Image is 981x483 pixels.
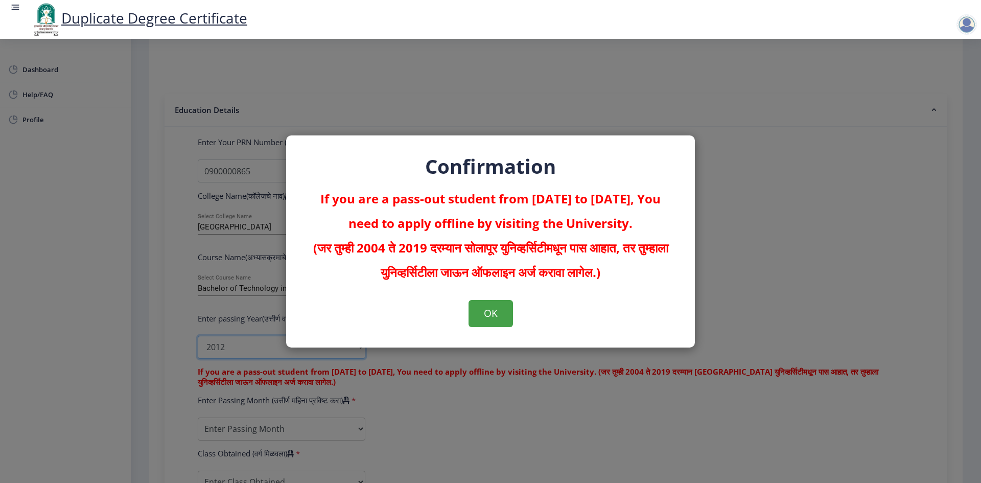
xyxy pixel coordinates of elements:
h2: Confirmation [307,156,674,176]
a: Duplicate Degree Certificate [31,8,247,28]
img: logo [31,2,61,37]
p: If you are a pass-out student from [DATE] to [DATE], You need to apply offline by visiting the Un... [307,187,674,285]
button: OK [469,300,513,327]
strong: (जर तुम्ही 2004 ते 2019 दरम्यान सोलापूर युनिव्हर्सिटीमधून पास आहात, तर तुम्हाला युनिव्हर्सिटीला ज... [313,239,668,281]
